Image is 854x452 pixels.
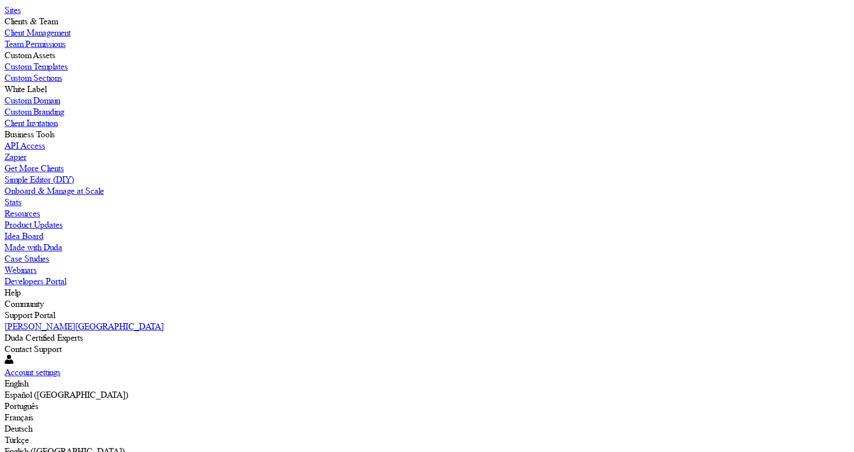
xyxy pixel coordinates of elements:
label: Made with Duda [5,242,62,253]
div: Français [5,412,849,423]
label: Zapier [5,151,27,162]
label: Idea Board [5,231,43,241]
label: Stats [5,197,21,207]
label: Simple Editor (DIY) [5,174,74,185]
label: Help [5,287,21,298]
label: Custom Sections [5,72,62,83]
label: Developers Portal [5,276,66,286]
label: Contact Support [5,344,62,354]
div: Türkçe [5,434,849,446]
label: Custom Assets [5,50,55,60]
div: Español ([GEOGRAPHIC_DATA]) [5,389,849,401]
label: Custom Branding [5,106,64,117]
label: Support Portal [5,310,55,320]
div: Português [5,401,849,412]
label: Case Studies [5,253,49,264]
label: Client Management [5,27,71,38]
label: Duda Certified Experts [5,332,83,343]
label: White Label [5,84,46,94]
label: Onboard & Manage at Scale [5,185,104,196]
label: Custom Templates [5,61,68,72]
label: Sites [5,5,21,15]
iframe: Duda-gen Chat Button Frame [795,393,854,452]
label: API Access [5,140,45,151]
label: Business Tools [5,129,55,140]
label: Community [5,298,43,309]
label: Client Invitation [5,118,58,128]
label: [PERSON_NAME][GEOGRAPHIC_DATA] [5,321,164,332]
label: Resources [5,208,40,219]
label: Product Updates [5,219,63,230]
label: English [5,378,28,389]
div: Deutsch [5,423,849,434]
a: Resources [5,208,849,219]
label: Clients & Team [5,16,58,27]
label: Custom Domain [5,95,60,106]
label: Team Permissions [5,38,66,49]
label: Get More Clients [5,163,64,173]
label: Account settings [5,367,60,377]
label: Webinars [5,264,37,275]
